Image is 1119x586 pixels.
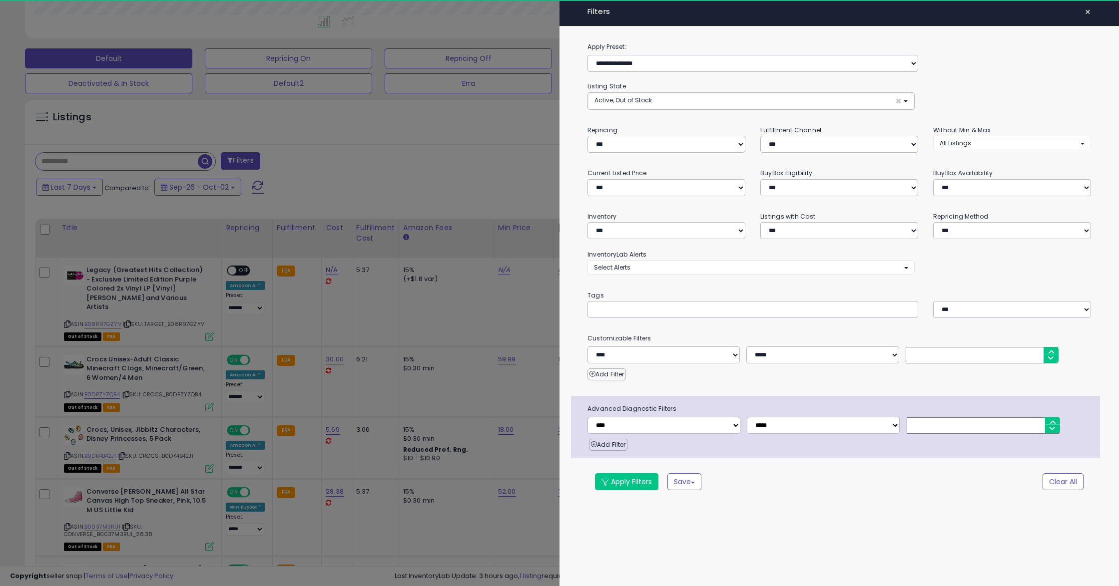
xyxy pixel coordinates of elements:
button: All Listings [933,136,1091,150]
small: Listings with Cost [760,212,815,221]
button: Select Alerts [587,260,915,275]
button: × [1081,5,1095,19]
small: Inventory [587,212,616,221]
span: Advanced Diagnostic Filters [580,403,1100,414]
small: Repricing [587,126,617,134]
small: Fulfillment Channel [760,126,821,134]
button: Add Filter [587,368,626,380]
small: Without Min & Max [933,126,991,134]
small: Repricing Method [933,212,989,221]
small: Current Listed Price [587,169,646,177]
span: Active, Out of Stock [594,96,652,104]
small: BuyBox Availability [933,169,993,177]
button: Save [667,473,701,490]
small: Tags [580,290,1099,301]
button: Clear All [1043,473,1084,490]
button: Apply Filters [595,473,658,490]
button: Add Filter [589,439,627,451]
small: Listing State [587,82,626,90]
span: All Listings [940,139,971,147]
button: Active, Out of Stock × [588,93,914,109]
span: × [1085,5,1091,19]
label: Apply Preset: [580,41,1099,52]
span: × [895,96,902,106]
small: BuyBox Eligibility [760,169,812,177]
small: Customizable Filters [580,333,1099,344]
small: InventoryLab Alerts [587,250,646,259]
h4: Filters [587,7,1091,16]
span: Select Alerts [594,263,630,272]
